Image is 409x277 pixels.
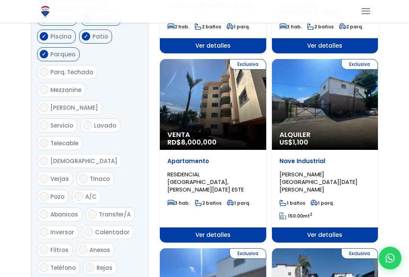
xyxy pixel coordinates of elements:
[50,33,72,40] span: Piscina
[74,192,83,201] input: A/C
[167,131,259,138] span: Venta
[341,248,378,259] span: Exclusiva
[339,23,363,30] span: 2 parq.
[84,227,93,237] input: Calentador
[39,5,52,18] img: Logo de REMAX
[229,59,266,70] span: Exclusiva
[39,32,48,41] input: Piscina
[50,228,74,236] span: Inversor
[293,137,308,147] span: 1,100
[307,23,334,30] span: 2 baños
[272,38,378,53] span: Ver detalles
[279,213,312,219] span: mt
[50,246,69,254] span: Filtros
[167,157,259,165] p: Apartamento
[39,192,48,201] input: Pozo
[50,193,64,201] span: Pozo
[39,174,48,183] input: Verjas
[78,245,87,254] input: Anexos
[79,174,88,183] input: Tinaco
[94,121,116,129] span: Lavado
[39,121,48,130] input: Servicio
[167,200,190,206] span: 3 hab.
[50,139,78,147] span: Telecable
[227,200,250,206] span: 1 parq.
[50,264,76,272] span: Teléfono
[279,200,305,206] span: 1 baños
[181,137,217,147] span: 8,000,000
[50,68,93,76] span: Parq. Techado
[88,210,97,219] input: Transfer/A
[83,121,92,130] input: Lavado
[311,200,334,206] span: 1 parq.
[85,193,97,201] span: A/C
[90,175,110,183] span: Tinaco
[272,59,378,243] a: Exclusiva Alquiler US$1,100 Nave Industrial [PERSON_NAME][GEOGRAPHIC_DATA][DATE][PERSON_NAME] 1 b...
[86,263,95,272] input: Rejas
[50,50,75,58] span: Parqueo
[50,175,69,183] span: Verjas
[92,33,108,40] span: Patio
[97,264,112,272] span: Rejas
[39,103,48,112] input: [PERSON_NAME]
[167,23,189,30] span: 2 hab.
[50,86,81,94] span: Mezzanine
[160,59,266,243] a: Exclusiva Venta RD$8,000,000 Apartamento RESIDENCIAL [GEOGRAPHIC_DATA], [PERSON_NAME][DATE] ESTE ...
[359,5,372,18] a: mobile menu
[226,23,250,30] span: 1 parq.
[39,227,48,237] input: Inversor
[39,245,48,254] input: Filtros
[279,23,302,30] span: 3 hab.
[167,137,217,147] span: RD$
[50,121,73,129] span: Servicio
[39,263,48,272] input: Teléfono
[89,246,110,254] span: Anexos
[81,32,91,41] input: Patio
[99,210,131,218] span: Transfer/A
[310,212,312,217] sup: 2
[288,213,303,219] span: 150.00
[279,131,371,138] span: Alquiler
[341,59,378,70] span: Exclusiva
[279,137,308,147] span: US$
[279,157,371,165] p: Nave Industrial
[39,138,48,148] input: Telecable
[39,67,48,76] input: Parq. Techado
[195,23,221,30] span: 2 baños
[95,228,130,236] span: Calentador
[160,38,266,53] span: Ver detalles
[229,248,266,259] span: Exclusiva
[39,156,48,165] input: [DEMOGRAPHIC_DATA]
[50,104,98,112] span: [PERSON_NAME]
[272,227,378,243] span: Ver detalles
[39,210,48,219] input: Abanicos
[39,85,48,94] input: Mezzanine
[279,170,357,193] span: [PERSON_NAME][GEOGRAPHIC_DATA][DATE][PERSON_NAME]
[167,170,244,193] span: RESIDENCIAL [GEOGRAPHIC_DATA], [PERSON_NAME][DATE] ESTE
[195,200,222,206] span: 2 baños
[160,227,266,243] span: Ver detalles
[50,157,117,165] span: [DEMOGRAPHIC_DATA]
[50,210,78,218] span: Abanicos
[39,50,48,59] input: Parqueo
